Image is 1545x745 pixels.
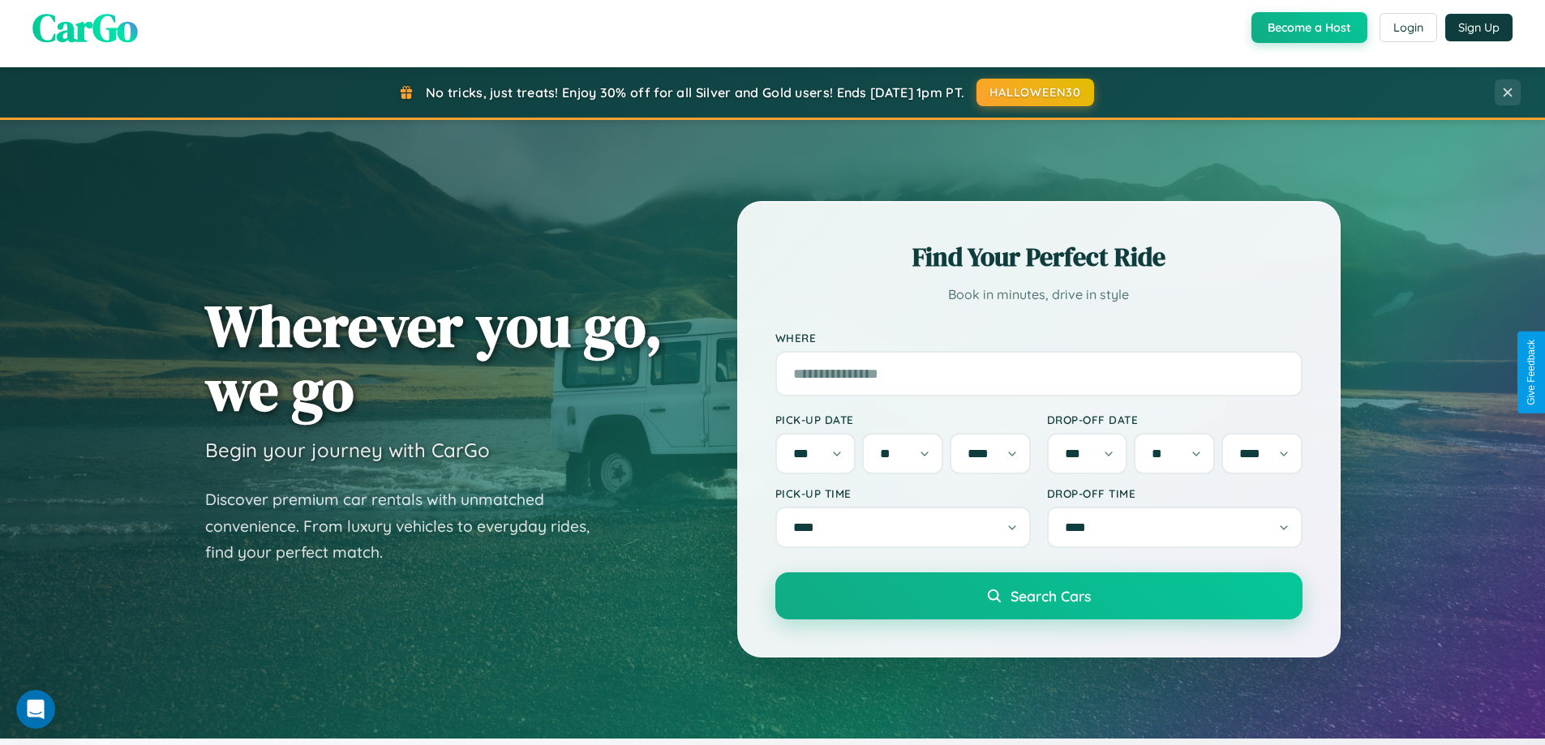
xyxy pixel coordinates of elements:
span: No tricks, just treats! Enjoy 30% off for all Silver and Gold users! Ends [DATE] 1pm PT. [426,84,964,101]
label: Pick-up Time [775,486,1031,500]
p: Book in minutes, drive in style [775,283,1303,306]
p: Discover premium car rentals with unmatched convenience. From luxury vehicles to everyday rides, ... [205,486,611,566]
span: CarGo [32,1,138,54]
button: HALLOWEEN30 [976,79,1094,106]
h1: Wherever you go, we go [205,293,663,422]
span: Search Cars [1011,587,1091,605]
iframe: Intercom live chat [16,690,55,729]
h2: Find Your Perfect Ride [775,239,1303,275]
div: Give Feedback [1526,340,1537,405]
label: Drop-off Time [1047,486,1303,500]
div: Open Intercom Messenger [6,6,302,51]
label: Where [775,331,1303,345]
button: Become a Host [1251,12,1367,43]
label: Drop-off Date [1047,413,1303,426]
button: Login [1380,13,1437,42]
button: Sign Up [1445,14,1513,41]
button: Search Cars [775,572,1303,619]
label: Pick-up Date [775,413,1031,426]
h3: Begin your journey with CarGo [205,438,490,462]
